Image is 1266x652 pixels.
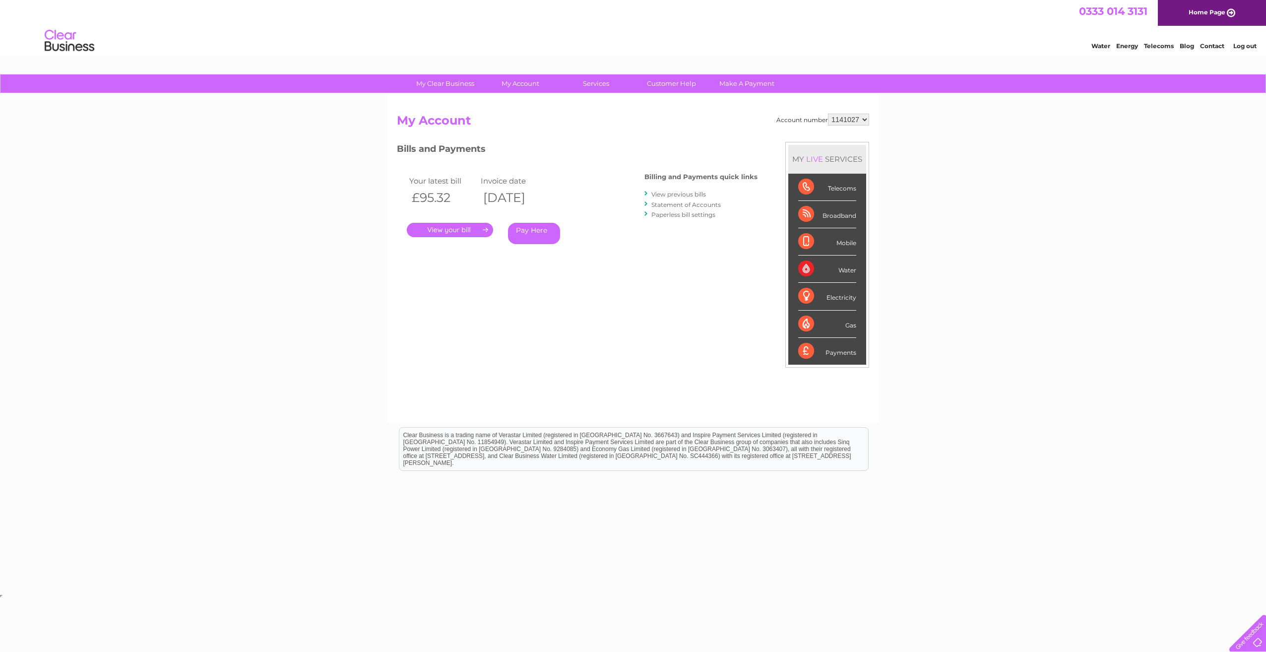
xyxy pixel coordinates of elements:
[44,26,95,56] img: logo.png
[644,173,758,181] h4: Billing and Payments quick links
[804,154,825,164] div: LIVE
[1180,42,1194,50] a: Blog
[404,74,486,93] a: My Clear Business
[798,228,856,256] div: Mobile
[631,74,712,93] a: Customer Help
[706,74,788,93] a: Make A Payment
[399,5,868,48] div: Clear Business is a trading name of Verastar Limited (registered in [GEOGRAPHIC_DATA] No. 3667643...
[397,142,758,159] h3: Bills and Payments
[798,256,856,283] div: Water
[1116,42,1138,50] a: Energy
[478,188,550,208] th: [DATE]
[651,191,706,198] a: View previous bills
[407,174,478,188] td: Your latest bill
[798,283,856,310] div: Electricity
[407,188,478,208] th: £95.32
[555,74,637,93] a: Services
[1079,5,1147,17] a: 0333 014 3131
[651,211,715,218] a: Paperless bill settings
[651,201,721,208] a: Statement of Accounts
[480,74,562,93] a: My Account
[1200,42,1224,50] a: Contact
[478,174,550,188] td: Invoice date
[788,145,866,173] div: MY SERVICES
[776,114,869,126] div: Account number
[1091,42,1110,50] a: Water
[798,201,856,228] div: Broadband
[1233,42,1257,50] a: Log out
[407,223,493,237] a: .
[1144,42,1174,50] a: Telecoms
[798,338,856,365] div: Payments
[397,114,869,132] h2: My Account
[508,223,560,244] a: Pay Here
[798,311,856,338] div: Gas
[798,174,856,201] div: Telecoms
